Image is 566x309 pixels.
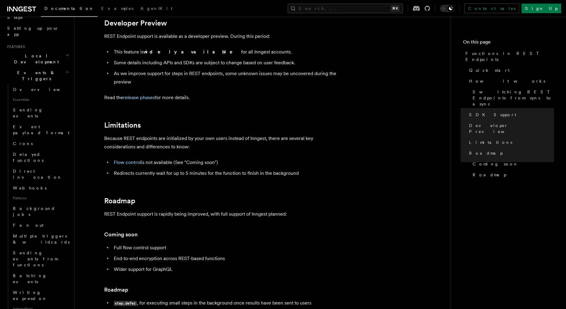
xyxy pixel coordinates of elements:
[104,93,344,102] p: Read the for more details.
[7,26,59,37] span: Setting up your app
[11,84,71,95] a: Overview
[112,59,344,67] li: Some details including APIs and SDKs are subject to change based on user feedback.
[112,244,344,252] li: Full flow control support
[11,149,71,166] a: Delayed functions
[11,220,71,231] a: Fan out
[112,254,344,263] li: End-to-end encryption across REST-based functions
[11,138,71,149] a: Crons
[11,203,71,220] a: Background jobs
[13,141,33,146] span: Crons
[112,69,344,86] li: As we improve support for steps in REST endpoints, some unknown issues may be uncovered during th...
[13,186,47,190] span: Webhooks
[112,299,344,307] li: , for executing small steps in the background once results have been sent to users
[473,172,506,178] span: Roadmap
[112,169,344,177] li: Redirects currently wait for up to 5 minutes for the function to finish in the background
[104,286,128,294] a: Roadmap
[11,183,71,193] a: Webhooks
[11,247,71,270] a: Sending events from functions
[5,70,65,82] span: Events & Triggers
[463,38,554,48] h4: On this page
[469,123,554,135] span: Developer Preview
[101,6,133,11] span: Examples
[470,86,554,109] a: Switching REST Endpoints from sync to async
[440,5,454,12] button: Toggle dark mode
[13,124,69,135] span: Event payload format
[13,206,55,217] span: Background jobs
[467,109,554,120] a: SDK Support
[467,65,554,76] a: Quick start
[13,250,58,267] span: Sending events from functions
[13,273,47,284] span: Batching events
[5,50,71,67] button: Local Development
[288,4,403,13] button: Search...⌘K
[13,152,44,163] span: Delayed functions
[13,223,44,228] span: Fan out
[13,169,62,180] span: Direct invocation
[112,48,344,56] li: This feature is for all Inngest accounts.
[11,121,71,138] a: Event payload format
[463,48,554,65] a: Functions in REST Endpoints
[469,78,545,84] span: How it works
[391,5,399,11] kbd: ⌘K
[467,137,554,148] a: Limitations
[114,159,141,165] a: Flow control
[114,301,137,306] code: step.defer
[522,4,561,13] a: Sign Up
[141,6,172,11] span: AgentKit
[467,148,554,159] a: Roadmap
[5,67,71,84] button: Events & Triggers
[5,44,25,49] span: Features
[465,50,554,62] span: Functions in REST Endpoints
[104,19,167,27] a: Developer Preview
[104,230,138,239] a: Coming soon
[41,2,98,17] a: Documentation
[104,210,344,218] p: REST Endpoint support is rapidly being improved, with full support of Inngest planned:
[467,120,554,137] a: Developer Preview
[112,158,344,167] li: is not available (See "Coming soon")
[473,161,518,167] span: Coming soon
[11,105,71,121] a: Sending events
[104,197,135,205] a: Roadmap
[98,2,137,16] a: Examples
[469,112,516,118] span: SDK Support
[144,49,241,55] strong: widely available
[11,287,71,304] a: Writing expression
[123,95,155,100] a: release phases
[11,95,71,105] span: Essentials
[11,193,71,203] span: Patterns
[467,76,554,86] a: How it works
[13,290,47,301] span: Writing expression
[11,231,71,247] a: Multiple triggers & wildcards
[104,32,344,41] p: REST Endpoint support is available as a developer preview. During this period:
[469,67,510,73] span: Quick start
[13,108,43,118] span: Sending events
[104,134,344,151] p: Because REST endpoints are initialized by your own users instead of Inngest, there are several ke...
[5,53,65,65] span: Local Development
[13,87,75,92] span: Overview
[464,4,519,13] a: Contact sales
[470,169,554,180] a: Roadmap
[112,265,344,274] li: Wider support for GraphQL
[137,2,176,16] a: AgentKit
[13,234,70,244] span: Multiple triggers & wildcards
[44,6,94,11] span: Documentation
[104,121,141,129] a: Limitations
[11,166,71,183] a: Direct invocation
[473,89,554,107] span: Switching REST Endpoints from sync to async
[469,150,503,156] span: Roadmap
[470,159,554,169] a: Coming soon
[11,270,71,287] a: Batching events
[469,139,512,145] span: Limitations
[5,23,71,40] a: Setting up your app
